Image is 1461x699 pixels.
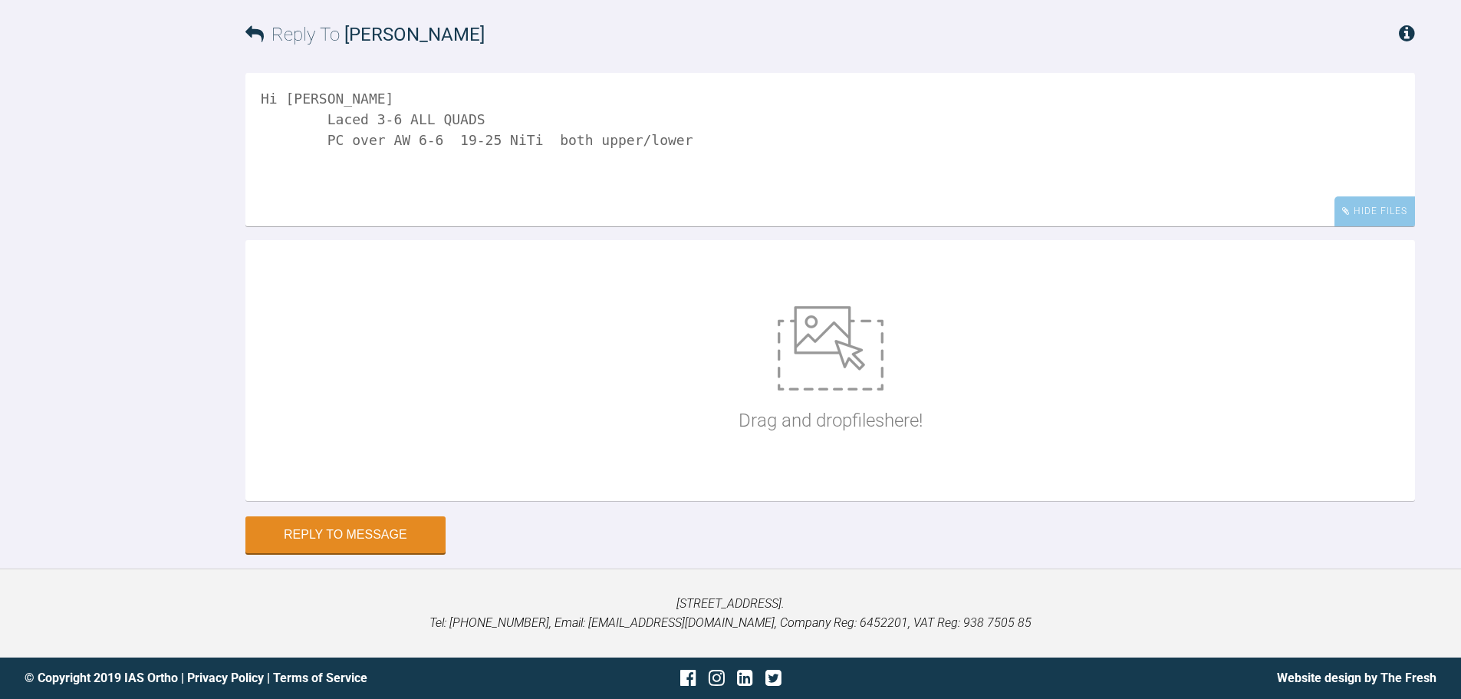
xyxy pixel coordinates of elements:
a: Privacy Policy [187,671,264,685]
div: Hide Files [1334,196,1415,226]
p: Drag and drop files here! [739,406,923,435]
p: [STREET_ADDRESS]. Tel: [PHONE_NUMBER], Email: [EMAIL_ADDRESS][DOMAIN_NAME], Company Reg: 6452201,... [25,594,1436,633]
h3: Reply To [245,20,485,49]
a: Terms of Service [273,671,367,685]
button: Reply to Message [245,516,446,553]
div: © Copyright 2019 IAS Ortho | | [25,668,495,688]
span: [PERSON_NAME] [344,24,485,45]
a: Website design by The Fresh [1277,671,1436,685]
textarea: Hi [PERSON_NAME] Laced 3-6 ALL QUADS PC over AW 6-6 19-25 NiTi both upper/lower [245,73,1415,226]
